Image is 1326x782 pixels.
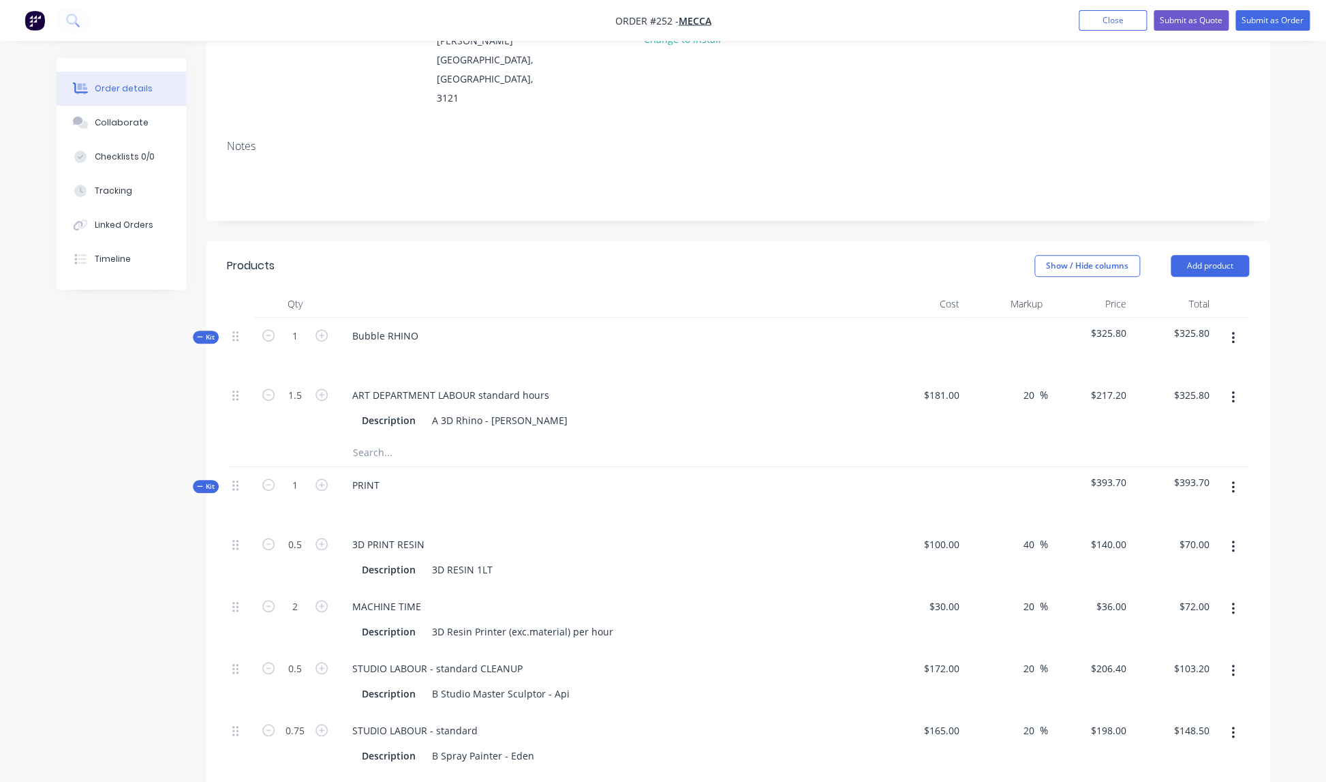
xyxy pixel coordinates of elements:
[57,208,186,242] button: Linked Orders
[1040,661,1048,676] span: %
[193,480,219,493] div: Kit
[95,219,153,231] div: Linked Orders
[356,560,421,580] div: Description
[1048,290,1132,318] div: Price
[341,385,560,405] div: ART DEPARTMENT LABOUR standard hours
[615,14,679,27] span: Order #252 -
[1034,255,1140,277] button: Show / Hide columns
[356,746,421,766] div: Description
[197,481,215,492] span: Kit
[356,684,421,704] div: Description
[427,684,575,704] div: B Studio Master Sculptor - Api
[57,174,186,208] button: Tracking
[352,439,625,466] input: Search...
[193,331,219,344] div: Kit
[95,253,131,265] div: Timeline
[95,151,155,163] div: Checklists 0/0
[1171,255,1249,277] button: Add product
[1137,326,1210,340] span: $325.80
[341,659,534,678] div: STUDIO LABOUR - standard CLEANUP
[341,597,432,616] div: MACHINE TIME
[341,326,429,346] div: Bubble RHINO
[1053,475,1126,490] span: $393.70
[679,14,711,27] a: MECCA
[1079,10,1147,31] button: Close
[881,290,965,318] div: Cost
[341,721,489,740] div: STUDIO LABOUR - standard
[227,258,275,274] div: Products
[95,185,132,197] div: Tracking
[341,535,435,554] div: 3D PRINT RESIN
[57,242,186,276] button: Timeline
[95,82,153,95] div: Order details
[1154,10,1229,31] button: Submit as Quote
[227,140,1249,153] div: Notes
[95,117,149,129] div: Collaborate
[341,475,390,495] div: PRINT
[356,622,421,642] div: Description
[1040,723,1048,738] span: %
[1132,290,1216,318] div: Total
[356,410,421,430] div: Description
[1040,599,1048,614] span: %
[436,12,549,108] div: [GEOGRAPHIC_DATA][PERSON_NAME][GEOGRAPHIC_DATA], [GEOGRAPHIC_DATA], 3121
[427,560,498,580] div: 3D RESIN 1LT
[427,746,540,766] div: B Spray Painter - Eden
[1137,475,1210,490] span: $393.70
[1040,537,1048,552] span: %
[197,332,215,342] span: Kit
[1235,10,1310,31] button: Submit as Order
[25,10,45,31] img: Factory
[57,140,186,174] button: Checklists 0/0
[965,290,1049,318] div: Markup
[1040,387,1048,403] span: %
[57,72,186,106] button: Order details
[57,106,186,140] button: Collaborate
[1053,326,1126,340] span: $325.80
[427,410,573,430] div: A 3D Rhino - [PERSON_NAME]
[427,622,619,642] div: 3D Resin Printer (exc.material) per hour
[254,290,336,318] div: Qty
